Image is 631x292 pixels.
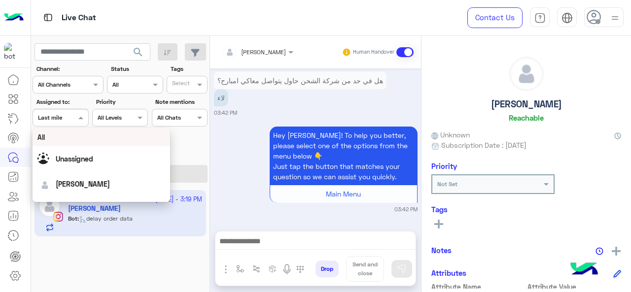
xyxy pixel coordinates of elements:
a: tab [530,7,550,28]
span: Subscription Date : [DATE] [441,140,526,150]
img: Trigger scenario [252,265,260,273]
h6: Tags [431,205,621,214]
span: Unknown [431,130,470,140]
img: hulul-logo.png [567,253,601,287]
label: Channel: [36,65,103,73]
h5: [PERSON_NAME] [491,98,562,110]
img: profile [609,12,621,24]
img: Logo [4,7,24,28]
label: Priority [96,97,147,106]
h6: Reachable [509,113,544,122]
span: [PERSON_NAME] [241,48,286,56]
p: 1/10/2025, 3:42 PM [214,89,228,106]
button: select flow [232,261,248,277]
img: add [612,247,621,256]
img: notes [596,247,603,255]
h6: Notes [431,246,452,255]
button: Trigger scenario [248,261,265,277]
p: Live Chat [62,11,96,25]
label: Status [111,65,162,73]
button: Drop [315,260,339,277]
img: defaultAdmin.png [510,57,543,91]
ng-dropdown-panel: Options list [33,128,171,202]
b: Not Set [437,180,457,188]
span: search [132,46,144,58]
small: 03:42 PM [214,109,237,117]
span: All [37,133,45,141]
span: Main Menu [326,190,361,198]
p: 1/10/2025, 3:42 PM [270,127,418,185]
img: make a call [296,265,304,273]
a: Contact Us [467,7,523,28]
img: send message [397,264,407,274]
span: Attribute Name [431,282,526,292]
img: Unassigned.svg [37,153,52,167]
button: Send and close [346,256,384,282]
h6: Priority [431,162,457,170]
p: 1/10/2025, 3:42 PM [214,72,386,89]
small: Human Handover [353,48,394,56]
img: create order [269,265,277,273]
h6: Attributes [431,268,466,277]
button: search [126,43,150,65]
img: send voice note [281,263,293,275]
img: select flow [236,265,244,273]
small: 03:42 PM [394,205,418,213]
label: Tags [171,65,207,73]
img: defaultAdmin.png [38,178,52,192]
label: Note mentions [155,97,206,106]
span: [PERSON_NAME] [56,180,110,188]
span: Attribute Value [527,282,622,292]
img: tab [42,11,54,24]
span: Unassigned [56,155,93,163]
label: Assigned to: [36,97,87,106]
img: tab [534,12,546,24]
img: tab [561,12,573,24]
img: 317874714732967 [4,43,22,61]
div: Select [171,79,190,90]
button: create order [265,261,281,277]
img: send attachment [220,263,232,275]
